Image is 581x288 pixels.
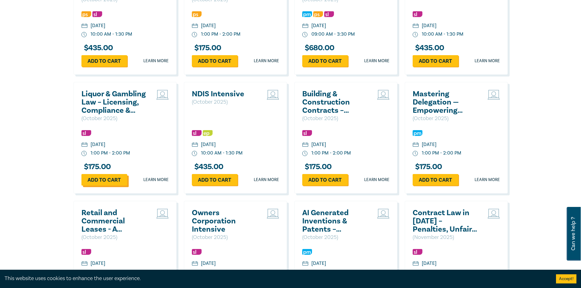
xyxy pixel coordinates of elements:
a: Add to cart [302,55,348,67]
span: Can we help ? [570,211,576,257]
div: [DATE] [201,141,216,148]
img: calendar [192,23,198,29]
div: [DATE] [422,260,436,267]
a: Add to cart [413,174,458,186]
button: Accept cookies [556,274,576,283]
img: Substantive Law [81,130,91,136]
h3: $ 435.00 [81,44,113,52]
img: watch [302,32,308,37]
img: Substantive Law [302,130,312,136]
img: Substantive Law [92,11,102,17]
img: watch [413,32,418,37]
img: calendar [192,142,198,148]
a: Learn more [475,177,500,183]
p: ( October 2025 ) [413,115,478,123]
p: ( October 2025 ) [192,98,257,106]
div: [DATE] [311,260,326,267]
img: watch [192,151,197,156]
img: calendar [302,23,308,29]
a: Liquor & Gambling Law – Licensing, Compliance & Regulations [81,90,147,115]
div: This website uses cookies to enhance the user experience. [5,275,547,283]
p: ( October 2025 ) [302,115,368,123]
h2: NDIS Intensive [192,90,257,98]
a: Contract Law in [DATE] – Penalties, Unfair Terms & Unconscionable Conduct [413,209,478,233]
a: Learn more [475,58,500,64]
div: [DATE] [91,22,105,29]
h3: $ 175.00 [413,163,442,171]
img: calendar [413,261,419,267]
div: 1:00 PM - 2:00 PM [201,31,240,38]
img: Substantive Law [413,249,422,255]
img: calendar [413,142,419,148]
div: 1:00 PM - 2:00 PM [311,150,351,157]
img: calendar [192,261,198,267]
img: watch [413,151,418,156]
div: 1:00 PM - 2:00 PM [91,150,130,157]
p: ( October 2025 ) [81,233,147,241]
img: Ethics & Professional Responsibility [203,130,213,136]
p: ( October 2025 ) [302,233,368,241]
img: Substantive Law [192,130,202,136]
img: Live Stream [377,90,389,100]
a: Learn more [143,177,169,183]
div: [DATE] [91,141,105,148]
p: ( October 2025 ) [192,233,257,241]
a: Retail and Commercial Leases - A Practical Guide ([DATE]) [81,209,147,233]
div: [DATE] [201,260,216,267]
img: watch [192,32,197,37]
a: Learn more [254,58,279,64]
a: Building & Construction Contracts – Contract Interpretation following Pafburn [302,90,368,115]
img: Live Stream [488,209,500,219]
a: Learn more [143,58,169,64]
img: Substantive Law [81,249,91,255]
img: Live Stream [488,90,500,100]
img: Substantive Law [324,11,334,17]
img: watch [81,151,87,156]
div: 1:00 PM - 2:00 PM [422,268,461,276]
img: calendar [413,23,419,29]
h2: Mastering Delegation — Empowering Junior Lawyers for Success [413,90,478,115]
div: 1:00 PM - 2:00 PM [311,268,351,276]
div: [DATE] [201,22,216,29]
h3: $ 680.00 [302,44,335,52]
h3: $ 435.00 [192,163,224,171]
img: Live Stream [156,90,169,100]
img: Practice Management & Business Skills [302,249,312,255]
div: 10:00 AM - 1:30 PM [422,31,463,38]
img: calendar [81,23,88,29]
img: Substantive Law [413,11,422,17]
img: Professional Skills [313,11,323,17]
img: watch [302,151,308,156]
a: Learn more [254,177,279,183]
a: Add to cart [192,174,238,186]
img: calendar [302,261,308,267]
h3: $ 175.00 [302,163,332,171]
div: [DATE] [422,22,436,29]
a: Learn more [364,58,389,64]
img: Professional Skills [81,11,91,17]
img: Practice Management & Business Skills [413,130,422,136]
img: watch [81,32,87,37]
h3: $ 435.00 [413,44,444,52]
a: Add to cart [302,174,348,186]
p: ( October 2025 ) [81,115,147,123]
h3: $ 175.00 [81,163,111,171]
img: Professional Skills [192,11,202,17]
img: Practice Management & Business Skills [302,11,312,17]
div: [DATE] [311,22,326,29]
div: [DATE] [422,141,436,148]
a: AI Generated Inventions & Patents – Navigating Legal Uncertainty [302,209,368,233]
div: 09:00 AM - 3:30 PM [311,31,355,38]
img: calendar [302,142,308,148]
div: [DATE] [91,260,105,267]
a: Add to cart [81,174,127,186]
a: Add to cart [81,55,127,67]
div: 09:00 AM - 3:30 PM [91,268,134,276]
a: Owners Corporation Intensive [192,209,257,233]
img: Live Stream [377,209,389,219]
